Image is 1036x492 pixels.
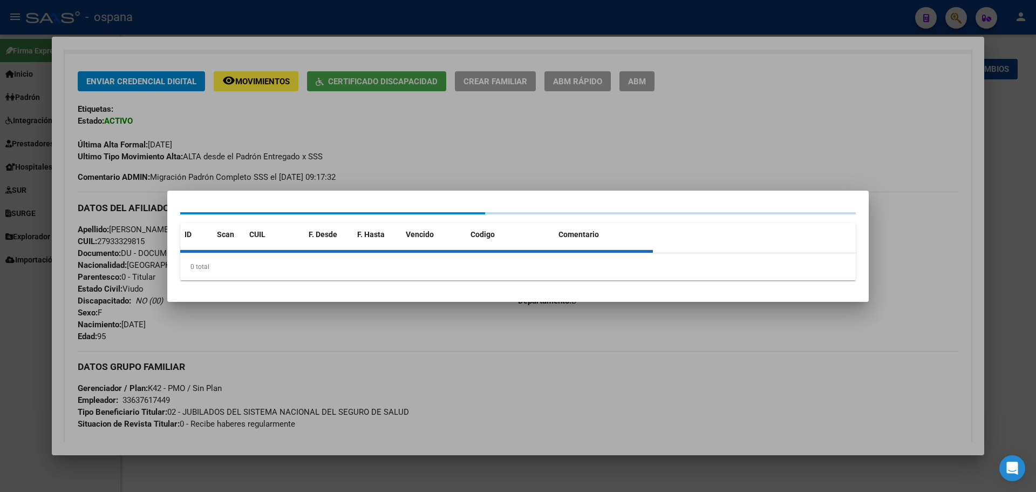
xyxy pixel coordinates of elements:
datatable-header-cell: ID [180,223,213,246]
span: Comentario [558,230,599,239]
datatable-header-cell: Vencido [401,223,466,246]
div: 0 total [180,253,856,280]
datatable-header-cell: F. Hasta [353,223,401,246]
span: Codigo [471,230,495,239]
span: F. Desde [309,230,337,239]
span: Vencido [406,230,434,239]
datatable-header-cell: Scan [213,223,245,246]
div: Open Intercom Messenger [999,455,1025,481]
datatable-header-cell: CUIL [245,223,304,246]
span: Scan [217,230,234,239]
datatable-header-cell: F. Desde [304,223,353,246]
datatable-header-cell: Codigo [466,223,554,246]
span: F. Hasta [357,230,385,239]
span: CUIL [249,230,265,239]
span: ID [185,230,192,239]
datatable-header-cell: Comentario [554,223,653,246]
